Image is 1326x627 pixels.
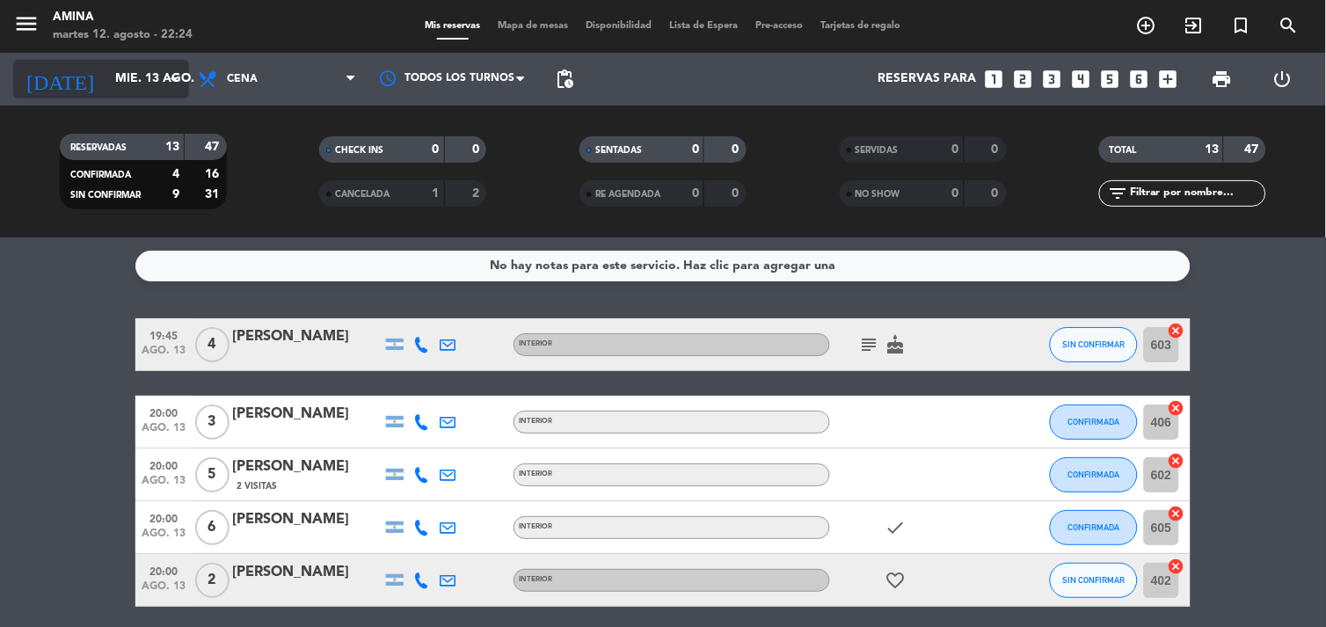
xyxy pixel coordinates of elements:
div: [PERSON_NAME] [232,403,382,426]
span: CONFIRMADA [1068,522,1120,532]
span: 5 [195,457,229,492]
span: 20:00 [142,455,186,475]
button: SIN CONFIRMAR [1050,563,1138,598]
input: Filtrar por nombre... [1129,184,1265,203]
div: [PERSON_NAME] [232,561,382,584]
i: filter_list [1108,183,1129,204]
span: pending_actions [554,69,575,90]
button: CONFIRMADA [1050,510,1138,545]
span: 4 [195,327,229,362]
span: Lista de Espera [661,21,747,31]
i: exit_to_app [1184,15,1205,36]
div: [PERSON_NAME] [232,325,382,348]
span: 19:45 [142,324,186,345]
strong: 16 [205,168,222,180]
strong: 47 [205,141,222,153]
i: cake [885,334,907,355]
span: CONFIRMADA [70,171,131,179]
strong: 0 [692,187,699,200]
div: Amina [53,9,193,26]
span: 3 [195,405,229,440]
strong: 0 [992,187,1002,200]
span: CANCELADA [335,190,390,199]
i: looks_4 [1070,68,1093,91]
button: CONFIRMADA [1050,457,1138,492]
i: looks_6 [1128,68,1151,91]
i: cancel [1168,452,1185,470]
i: looks_one [983,68,1006,91]
strong: 0 [692,143,699,156]
span: ago. 13 [142,422,186,442]
strong: 1 [433,187,440,200]
span: 20:00 [142,507,186,528]
i: search [1279,15,1300,36]
span: TOTAL [1110,146,1137,155]
strong: 0 [732,143,742,156]
span: SIN CONFIRMAR [70,191,141,200]
i: favorite_border [885,570,907,591]
strong: 2 [472,187,483,200]
span: 6 [195,510,229,545]
i: check [885,517,907,538]
span: INTERIOR [519,340,552,347]
div: No hay notas para este servicio. Haz clic para agregar una [491,256,836,276]
strong: 13 [1205,143,1219,156]
span: SERVIDAS [856,146,899,155]
i: cancel [1168,558,1185,575]
span: ago. 13 [142,580,186,601]
strong: 0 [472,143,483,156]
span: Mapa de mesas [490,21,578,31]
i: turned_in_not [1231,15,1252,36]
button: SIN CONFIRMAR [1050,327,1138,362]
strong: 4 [172,168,179,180]
button: menu [13,11,40,43]
span: ago. 13 [142,528,186,548]
strong: 0 [433,143,440,156]
span: CHECK INS [335,146,383,155]
span: Mis reservas [417,21,490,31]
span: RE AGENDADA [595,190,660,199]
span: NO SHOW [856,190,900,199]
i: menu [13,11,40,37]
div: martes 12. agosto - 22:24 [53,26,193,44]
span: SENTADAS [595,146,642,155]
strong: 0 [732,187,742,200]
strong: 0 [992,143,1002,156]
strong: 0 [952,187,959,200]
span: CONFIRMADA [1068,417,1120,427]
i: add_box [1157,68,1180,91]
strong: 47 [1245,143,1263,156]
span: SIN CONFIRMAR [1063,575,1126,585]
i: subject [859,334,880,355]
span: 2 [195,563,229,598]
div: [PERSON_NAME] [232,508,382,531]
span: Cena [227,73,258,85]
i: arrow_drop_down [164,69,185,90]
span: print [1212,69,1233,90]
span: 20:00 [142,402,186,422]
strong: 31 [205,188,222,200]
span: CONFIRMADA [1068,470,1120,479]
span: Disponibilidad [578,21,661,31]
span: INTERIOR [519,418,552,425]
i: looks_5 [1099,68,1122,91]
span: RESERVADAS [70,143,127,152]
span: INTERIOR [519,576,552,583]
i: add_circle_outline [1136,15,1157,36]
strong: 0 [952,143,959,156]
i: looks_two [1012,68,1035,91]
div: [PERSON_NAME] [232,456,382,478]
i: cancel [1168,399,1185,417]
span: SIN CONFIRMAR [1063,339,1126,349]
i: looks_3 [1041,68,1064,91]
button: CONFIRMADA [1050,405,1138,440]
span: Reservas para [878,72,977,86]
strong: 13 [165,141,179,153]
div: LOG OUT [1252,53,1313,106]
span: ago. 13 [142,475,186,495]
i: power_settings_new [1272,69,1293,90]
span: INTERIOR [519,523,552,530]
i: cancel [1168,505,1185,522]
span: Pre-acceso [747,21,812,31]
strong: 9 [172,188,179,200]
